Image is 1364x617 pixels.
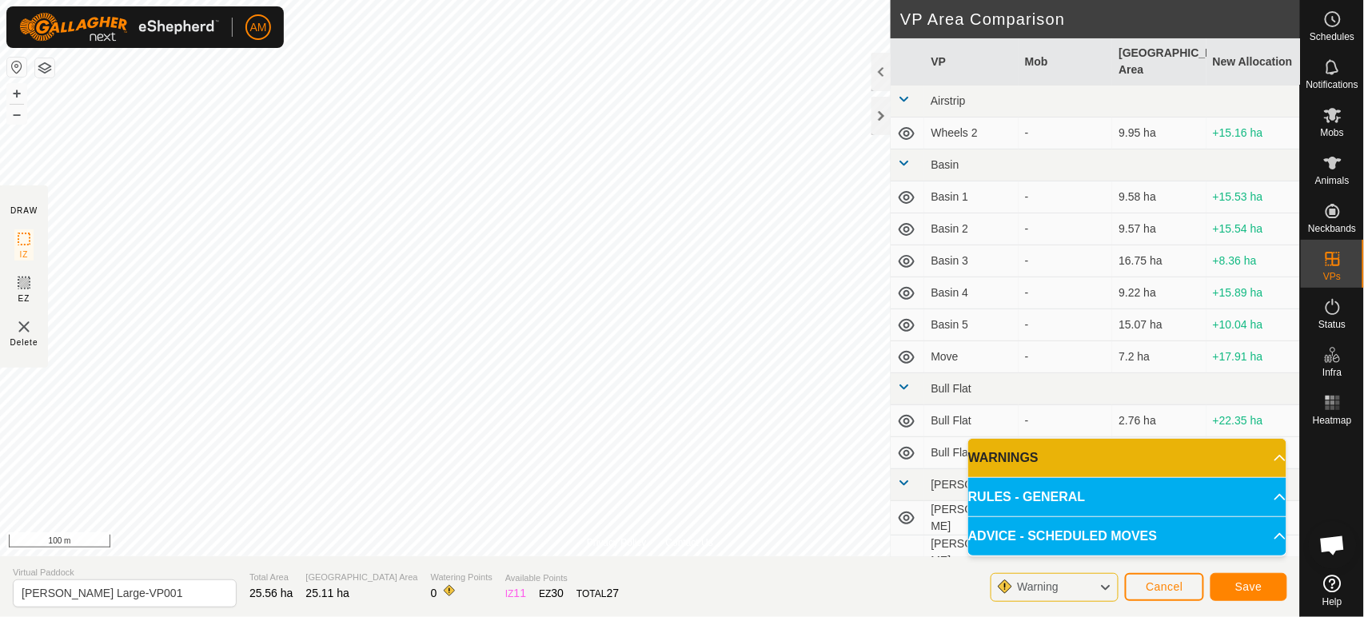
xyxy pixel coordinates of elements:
td: Basin 3 [924,245,1018,277]
div: EZ [539,585,564,602]
td: +15.54 ha [1206,213,1300,245]
td: Basin 1 [924,181,1018,213]
span: Status [1318,320,1346,329]
a: Contact Us [666,535,713,550]
div: IZ [505,585,526,602]
td: +22 ha [1206,437,1300,469]
th: [GEOGRAPHIC_DATA] Area [1112,38,1206,86]
td: Basin 5 [924,309,1018,341]
span: Bull Flat [931,382,971,395]
th: VP [924,38,1018,86]
span: Virtual Paddock [13,566,237,579]
span: ADVICE - SCHEDULED MOVES [968,527,1157,546]
span: Heatmap [1313,416,1352,425]
span: AM [250,19,267,36]
span: [PERSON_NAME] [931,478,1023,491]
a: Help [1301,568,1364,613]
span: Warning [1017,580,1059,593]
button: Cancel [1125,573,1204,601]
span: Animals [1315,176,1350,185]
td: 7.2 ha [1112,341,1206,373]
p-accordion-header: WARNINGS [968,439,1286,477]
span: Total Area [249,571,293,584]
td: +17.91 ha [1206,341,1300,373]
p-accordion-header: ADVICE - SCHEDULED MOVES [968,517,1286,555]
span: 0 [431,587,437,599]
img: VP [14,317,34,336]
div: - [1025,125,1106,141]
td: +15.16 ha [1206,117,1300,149]
div: - [1025,412,1106,429]
span: Mobs [1321,128,1344,137]
span: Help [1322,597,1342,607]
span: 25.11 ha [306,587,350,599]
span: WARNINGS [968,448,1039,468]
div: - [1025,348,1106,365]
td: +15.89 ha [1206,277,1300,309]
span: Watering Points [431,571,493,584]
div: - [1025,253,1106,269]
div: Open chat [1309,521,1357,569]
div: - [1025,221,1106,237]
button: Map Layers [35,58,54,78]
td: Bull Flat-VP001 [924,437,1018,469]
td: Wheels 2 [924,117,1018,149]
div: - [1025,316,1106,333]
span: EZ [18,293,30,305]
td: 15.07 ha [1112,309,1206,341]
button: Save [1210,573,1287,601]
td: 9.95 ha [1112,117,1206,149]
span: [GEOGRAPHIC_DATA] Area [306,571,418,584]
th: Mob [1019,38,1112,86]
a: Privacy Policy [587,535,647,550]
div: - [1025,189,1106,205]
span: Delete [10,336,38,348]
div: DRAW [10,205,38,217]
td: Basin 4 [924,277,1018,309]
div: - [1025,285,1106,301]
td: 2.76 ha [1112,405,1206,437]
span: Neckbands [1308,224,1356,233]
div: TOTAL [576,585,619,602]
td: 9.58 ha [1112,181,1206,213]
img: Gallagher Logo [19,13,219,42]
span: 30 [552,587,564,599]
td: +10.04 ha [1206,309,1300,341]
button: + [7,84,26,103]
td: +15.53 ha [1206,181,1300,213]
span: 25.56 ha [249,587,293,599]
span: Airstrip [931,94,966,107]
span: VPs [1323,272,1341,281]
span: 11 [514,587,527,599]
td: Basin 2 [924,213,1018,245]
td: 9.57 ha [1112,213,1206,245]
span: RULES - GENERAL [968,488,1086,507]
td: Bull Flat [924,405,1018,437]
span: IZ [20,249,29,261]
th: New Allocation [1206,38,1300,86]
span: Notifications [1306,80,1358,90]
td: +8.36 ha [1206,245,1300,277]
span: Schedules [1310,32,1354,42]
button: – [7,105,26,124]
span: 27 [607,587,620,599]
td: 16.75 ha [1112,245,1206,277]
td: [PERSON_NAME] [924,501,1018,535]
button: Reset Map [7,58,26,77]
td: 9.22 ha [1112,277,1206,309]
span: Cancel [1146,580,1183,593]
td: +22.35 ha [1206,405,1300,437]
td: Move [924,341,1018,373]
h2: VP Area Comparison [900,10,1300,29]
span: Basin [931,158,959,171]
span: Available Points [505,571,619,585]
td: 3.11 ha [1112,437,1206,469]
p-accordion-header: RULES - GENERAL [968,478,1286,516]
span: Save [1235,580,1262,593]
td: [PERSON_NAME] [PERSON_NAME] [924,535,1018,603]
span: Infra [1322,368,1342,377]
